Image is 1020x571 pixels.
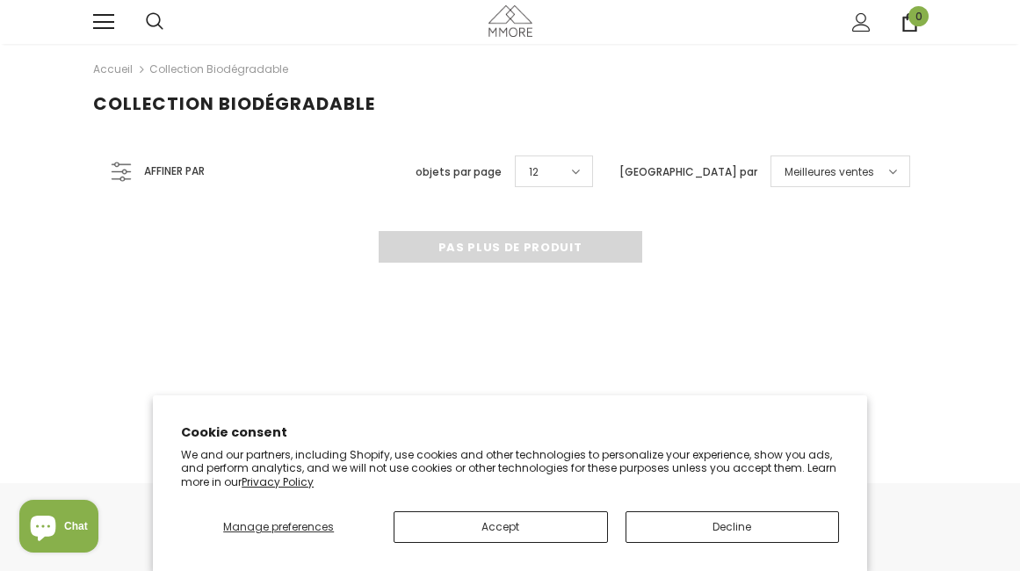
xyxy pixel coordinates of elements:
[181,511,376,543] button: Manage preferences
[626,511,839,543] button: Decline
[901,13,919,32] a: 0
[488,5,532,36] img: Cas MMORE
[908,6,929,26] span: 0
[149,61,288,76] a: Collection biodégradable
[93,59,133,80] a: Accueil
[223,519,334,534] span: Manage preferences
[144,162,205,181] span: Affiner par
[416,163,502,181] label: objets par page
[785,163,874,181] span: Meilleures ventes
[529,163,539,181] span: 12
[394,511,607,543] button: Accept
[619,163,757,181] label: [GEOGRAPHIC_DATA] par
[181,423,839,442] h2: Cookie consent
[181,448,839,489] p: We and our partners, including Shopify, use cookies and other technologies to personalize your ex...
[93,91,375,116] span: Collection biodégradable
[14,500,104,557] inbox-online-store-chat: Shopify online store chat
[242,474,314,489] a: Privacy Policy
